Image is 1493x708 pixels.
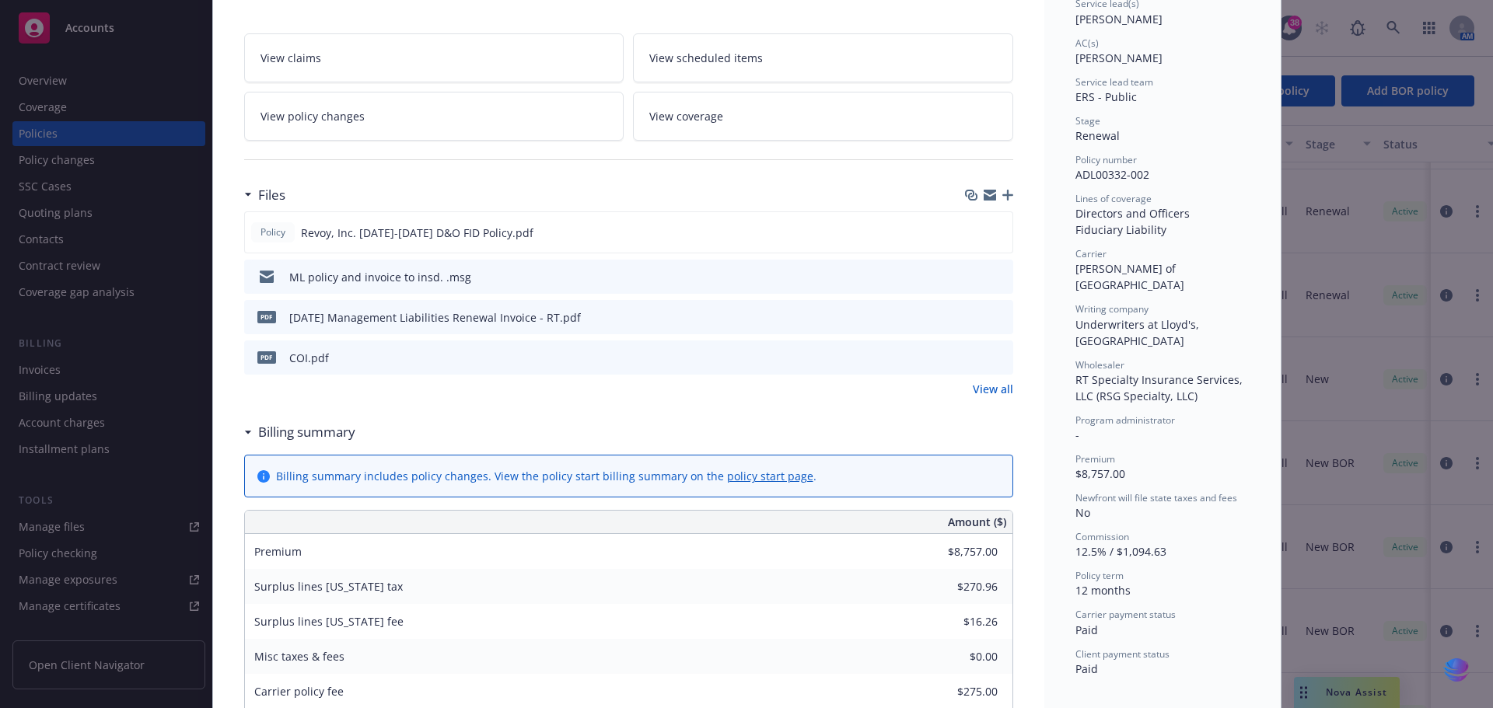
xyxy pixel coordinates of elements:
[1075,530,1129,543] span: Commission
[257,311,276,323] span: pdf
[727,469,813,483] a: policy start page
[276,468,816,484] div: Billing summary includes policy changes. View the policy start billing summary on the .
[992,225,1006,241] button: preview file
[1075,114,1100,127] span: Stage
[254,614,404,629] span: Surplus lines [US_STATE] fee
[1075,317,1202,348] span: Underwriters at Lloyd's, [GEOGRAPHIC_DATA]
[993,350,1007,366] button: preview file
[633,92,1013,141] a: View coverage
[1075,128,1120,143] span: Renewal
[906,540,1007,563] input: 0.00
[1075,661,1098,676] span: Paid
[1075,153,1137,166] span: Policy number
[254,544,302,559] span: Premium
[289,350,329,366] div: COI.pdf
[1075,89,1137,104] span: ERS - Public
[1075,51,1163,65] span: [PERSON_NAME]
[1075,569,1124,582] span: Policy term
[968,309,981,326] button: download file
[1075,221,1250,238] div: Fiduciary Liability
[1075,247,1107,260] span: Carrier
[254,649,344,664] span: Misc taxes & fees
[301,225,533,241] span: Revoy, Inc. [DATE]-[DATE] D&O FID Policy.pdf
[906,610,1007,633] input: 0.00
[649,108,723,124] span: View coverage
[1075,192,1152,205] span: Lines of coverage
[257,225,288,239] span: Policy
[1075,544,1166,559] span: 12.5% / $1,094.63
[967,225,980,241] button: download file
[244,422,355,442] div: Billing summary
[1075,491,1237,504] span: Newfront will file state taxes and fees
[1075,452,1115,466] span: Premium
[1075,427,1079,442] span: -
[260,50,321,66] span: View claims
[1075,505,1090,520] span: No
[258,422,355,442] h3: Billing summary
[906,680,1007,703] input: 0.00
[649,50,763,66] span: View scheduled items
[968,350,981,366] button: download file
[993,309,1007,326] button: preview file
[906,575,1007,598] input: 0.00
[973,381,1013,397] a: View all
[257,351,276,363] span: pdf
[254,684,344,699] span: Carrier policy fee
[289,309,581,326] div: [DATE] Management Liabilities Renewal Invoice - RT.pdf
[1075,37,1099,50] span: AC(s)
[244,92,624,141] a: View policy changes
[1075,372,1246,403] span: RT Specialty Insurance Services, LLC (RSG Specialty, LLC)
[968,269,981,285] button: download file
[1075,608,1176,621] span: Carrier payment status
[1075,75,1153,89] span: Service lead team
[258,185,285,205] h3: Files
[254,579,403,594] span: Surplus lines [US_STATE] tax
[1075,466,1125,481] span: $8,757.00
[260,108,365,124] span: View policy changes
[633,33,1013,82] a: View scheduled items
[244,33,624,82] a: View claims
[1075,261,1184,292] span: [PERSON_NAME] of [GEOGRAPHIC_DATA]
[948,514,1006,530] span: Amount ($)
[1075,358,1124,371] span: Wholesaler
[1075,623,1098,637] span: Paid
[289,269,471,285] div: ML policy and invoice to insd. .msg
[993,269,1007,285] button: preview file
[1075,12,1163,26] span: [PERSON_NAME]
[1075,647,1170,661] span: Client payment status
[906,645,1007,668] input: 0.00
[1075,413,1175,427] span: Program administrator
[1075,583,1131,598] span: 12 months
[1075,205,1250,221] div: Directors and Officers
[1443,656,1470,685] img: svg+xml;base64,PHN2ZyB3aWR0aD0iMzQiIGhlaWdodD0iMzQiIHZpZXdCb3g9IjAgMCAzNCAzNCIgZmlsbD0ibm9uZSIgeG...
[1075,302,1149,316] span: Writing company
[244,185,285,205] div: Files
[1075,167,1149,182] span: ADL00332-002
